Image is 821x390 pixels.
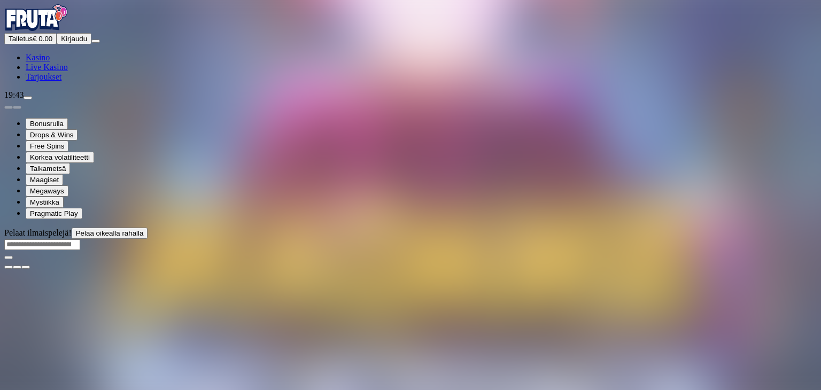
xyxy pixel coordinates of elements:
button: fullscreen icon [21,266,30,269]
button: Free Spins [26,141,68,152]
a: Fruta [4,24,68,33]
span: Maagiset [30,176,59,184]
button: Drops & Wins [26,129,78,141]
div: Pelaat ilmaispelejä! [4,228,817,239]
button: Maagiset [26,174,63,185]
span: Korkea volatiliteetti [30,153,90,161]
button: Pragmatic Play [26,208,82,219]
span: € 0.00 [33,35,52,43]
button: Korkea volatiliteetti [26,152,94,163]
span: Talletus [9,35,33,43]
button: Kirjaudu [57,33,91,44]
nav: Primary [4,4,817,82]
span: Megaways [30,187,64,195]
a: Tarjoukset [26,72,61,81]
button: live-chat [24,96,32,99]
span: Taikametsä [30,165,66,173]
a: Kasino [26,53,50,62]
span: Mystiikka [30,198,59,206]
span: Pragmatic Play [30,209,78,217]
button: chevron-down icon [13,266,21,269]
button: close icon [4,266,13,269]
span: Free Spins [30,142,64,150]
button: prev slide [4,106,13,109]
button: menu [91,40,100,43]
a: Live Kasino [26,63,68,72]
button: Bonusrulla [26,118,68,129]
button: Mystiikka [26,197,64,208]
span: Drops & Wins [30,131,73,139]
button: Pelaa oikealla rahalla [72,228,148,239]
span: 19:43 [4,90,24,99]
img: Fruta [4,4,68,31]
button: play icon [4,256,13,259]
span: Pelaa oikealla rahalla [76,229,144,237]
span: Kirjaudu [61,35,87,43]
button: Taikametsä [26,163,70,174]
button: Talletusplus icon€ 0.00 [4,33,57,44]
input: Search [4,239,80,250]
span: Bonusrulla [30,120,64,128]
nav: Main menu [4,53,817,82]
button: Megaways [26,185,68,197]
button: next slide [13,106,21,109]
